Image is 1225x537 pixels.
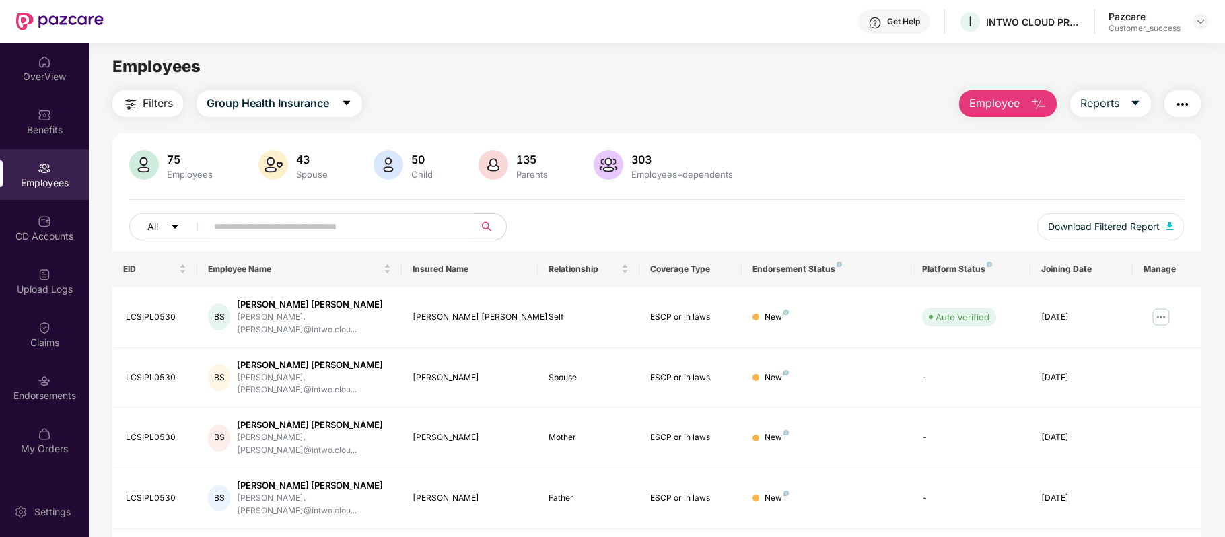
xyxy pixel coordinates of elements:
[538,251,640,287] th: Relationship
[208,303,230,330] div: BS
[38,108,51,122] img: svg+xml;base64,PHN2ZyBpZD0iQmVuZWZpdHMiIHhtbG5zPSJodHRwOi8vd3d3LnczLm9yZy8yMDAwL3N2ZyIgd2lkdGg9Ij...
[208,485,230,511] div: BS
[783,491,789,496] img: svg+xml;base64,PHN2ZyB4bWxucz0iaHR0cDovL3d3dy53My5vcmcvMjAwMC9zdmciIHdpZHRoPSI4IiBoZWlnaHQ9IjgiIH...
[1037,213,1184,240] button: Download Filtered Report
[112,90,183,117] button: Filters
[237,359,391,371] div: [PERSON_NAME] [PERSON_NAME]
[341,98,352,110] span: caret-down
[237,419,391,431] div: [PERSON_NAME] [PERSON_NAME]
[1030,251,1133,287] th: Joining Date
[197,90,362,117] button: Group Health Insurancecaret-down
[479,150,508,180] img: svg+xml;base64,PHN2ZyB4bWxucz0iaHR0cDovL3d3dy53My5vcmcvMjAwMC9zdmciIHhtbG5zOnhsaW5rPSJodHRwOi8vd3...
[911,348,1030,408] td: -
[112,57,201,76] span: Employees
[639,251,742,287] th: Coverage Type
[1030,96,1047,112] img: svg+xml;base64,PHN2ZyB4bWxucz0iaHR0cDovL3d3dy53My5vcmcvMjAwMC9zdmciIHhtbG5zOnhsaW5rPSJodHRwOi8vd3...
[402,251,538,287] th: Insured Name
[293,169,330,180] div: Spouse
[1109,23,1181,34] div: Customer_success
[1080,95,1119,112] span: Reports
[922,264,1020,275] div: Platform Status
[783,310,789,315] img: svg+xml;base64,PHN2ZyB4bWxucz0iaHR0cDovL3d3dy53My5vcmcvMjAwMC9zdmciIHdpZHRoPSI4IiBoZWlnaHQ9IjgiIH...
[38,321,51,334] img: svg+xml;base64,PHN2ZyBpZD0iQ2xhaW0iIHhtbG5zPSJodHRwOi8vd3d3LnczLm9yZy8yMDAwL3N2ZyIgd2lkdGg9IjIwIi...
[126,492,186,505] div: LCSIPL0530
[30,505,75,519] div: Settings
[413,492,527,505] div: [PERSON_NAME]
[1041,431,1122,444] div: [DATE]
[38,215,51,228] img: svg+xml;base64,PHN2ZyBpZD0iQ0RfQWNjb3VudHMiIGRhdGEtbmFtZT0iQ0QgQWNjb3VudHMiIHhtbG5zPSJodHRwOi8vd3...
[549,311,629,324] div: Self
[409,153,435,166] div: 50
[126,371,186,384] div: LCSIPL0530
[1041,371,1122,384] div: [DATE]
[629,169,736,180] div: Employees+dependents
[38,162,51,175] img: svg+xml;base64,PHN2ZyBpZD0iRW1wbG95ZWVzIiB4bWxucz0iaHR0cDovL3d3dy53My5vcmcvMjAwMC9zdmciIHdpZHRoPS...
[911,468,1030,529] td: -
[126,431,186,444] div: LCSIPL0530
[1041,492,1122,505] div: [DATE]
[409,169,435,180] div: Child
[237,371,391,397] div: [PERSON_NAME].[PERSON_NAME]@intwo.clou...
[1195,16,1206,27] img: svg+xml;base64,PHN2ZyBpZD0iRHJvcGRvd24tMzJ4MzIiIHhtbG5zPSJodHRwOi8vd3d3LnczLm9yZy8yMDAwL3N2ZyIgd2...
[1070,90,1151,117] button: Reportscaret-down
[123,96,139,112] img: svg+xml;base64,PHN2ZyB4bWxucz0iaHR0cDovL3d3dy53My5vcmcvMjAwMC9zdmciIHdpZHRoPSIyNCIgaGVpZ2h0PSIyNC...
[514,169,551,180] div: Parents
[1150,306,1172,328] img: manageButton
[765,492,789,505] div: New
[753,264,901,275] div: Endorsement Status
[629,153,736,166] div: 303
[783,430,789,435] img: svg+xml;base64,PHN2ZyB4bWxucz0iaHR0cDovL3d3dy53My5vcmcvMjAwMC9zdmciIHdpZHRoPSI4IiBoZWlnaHQ9IjgiIH...
[868,16,882,30] img: svg+xml;base64,PHN2ZyBpZD0iSGVscC0zMngzMiIgeG1sbnM9Imh0dHA6Ly93d3cudzMub3JnLzIwMDAvc3ZnIiB3aWR0aD...
[16,13,104,30] img: New Pazcare Logo
[650,371,731,384] div: ESCP or in laws
[987,262,992,267] img: svg+xml;base64,PHN2ZyB4bWxucz0iaHR0cDovL3d3dy53My5vcmcvMjAwMC9zdmciIHdpZHRoPSI4IiBoZWlnaHQ9IjgiIH...
[1048,219,1160,234] span: Download Filtered Report
[208,264,380,275] span: Employee Name
[549,371,629,384] div: Spouse
[197,251,401,287] th: Employee Name
[207,95,329,112] span: Group Health Insurance
[765,371,789,384] div: New
[1133,251,1201,287] th: Manage
[514,153,551,166] div: 135
[143,95,173,112] span: Filters
[164,169,215,180] div: Employees
[237,298,391,311] div: [PERSON_NAME] [PERSON_NAME]
[1109,10,1181,23] div: Pazcare
[208,364,230,391] div: BS
[837,262,842,267] img: svg+xml;base64,PHN2ZyB4bWxucz0iaHR0cDovL3d3dy53My5vcmcvMjAwMC9zdmciIHdpZHRoPSI4IiBoZWlnaHQ9IjgiIH...
[783,370,789,375] img: svg+xml;base64,PHN2ZyB4bWxucz0iaHR0cDovL3d3dy53My5vcmcvMjAwMC9zdmciIHdpZHRoPSI4IiBoZWlnaHQ9IjgiIH...
[413,311,527,324] div: [PERSON_NAME] [PERSON_NAME]
[129,150,159,180] img: svg+xml;base64,PHN2ZyB4bWxucz0iaHR0cDovL3d3dy53My5vcmcvMjAwMC9zdmciIHhtbG5zOnhsaW5rPSJodHRwOi8vd3...
[969,13,972,30] span: I
[594,150,623,180] img: svg+xml;base64,PHN2ZyB4bWxucz0iaHR0cDovL3d3dy53My5vcmcvMjAwMC9zdmciIHhtbG5zOnhsaW5rPSJodHRwOi8vd3...
[38,55,51,69] img: svg+xml;base64,PHN2ZyBpZD0iSG9tZSIgeG1sbnM9Imh0dHA6Ly93d3cudzMub3JnLzIwMDAvc3ZnIiB3aWR0aD0iMjAiIG...
[549,492,629,505] div: Father
[413,371,527,384] div: [PERSON_NAME]
[170,222,180,233] span: caret-down
[473,213,507,240] button: search
[1041,311,1122,324] div: [DATE]
[413,431,527,444] div: [PERSON_NAME]
[1166,222,1173,230] img: svg+xml;base64,PHN2ZyB4bWxucz0iaHR0cDovL3d3dy53My5vcmcvMjAwMC9zdmciIHhtbG5zOnhsaW5rPSJodHRwOi8vd3...
[986,15,1080,28] div: INTWO CLOUD PRIVATE LIMITED
[969,95,1020,112] span: Employee
[1175,96,1191,112] img: svg+xml;base64,PHN2ZyB4bWxucz0iaHR0cDovL3d3dy53My5vcmcvMjAwMC9zdmciIHdpZHRoPSIyNCIgaGVpZ2h0PSIyNC...
[208,425,230,452] div: BS
[38,268,51,281] img: svg+xml;base64,PHN2ZyBpZD0iVXBsb2FkX0xvZ3MiIGRhdGEtbmFtZT0iVXBsb2FkIExvZ3MiIHhtbG5zPSJodHRwOi8vd3...
[911,408,1030,468] td: -
[126,311,186,324] div: LCSIPL0530
[14,505,28,519] img: svg+xml;base64,PHN2ZyBpZD0iU2V0dGluZy0yMHgyMCIgeG1sbnM9Imh0dHA6Ly93d3cudzMub3JnLzIwMDAvc3ZnIiB3aW...
[237,479,391,492] div: [PERSON_NAME] [PERSON_NAME]
[112,251,197,287] th: EID
[765,431,789,444] div: New
[473,221,499,232] span: search
[549,264,619,275] span: Relationship
[129,213,211,240] button: Allcaret-down
[959,90,1057,117] button: Employee
[650,431,731,444] div: ESCP or in laws
[765,311,789,324] div: New
[147,219,158,234] span: All
[549,431,629,444] div: Mother
[237,492,391,517] div: [PERSON_NAME].[PERSON_NAME]@intwo.clou...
